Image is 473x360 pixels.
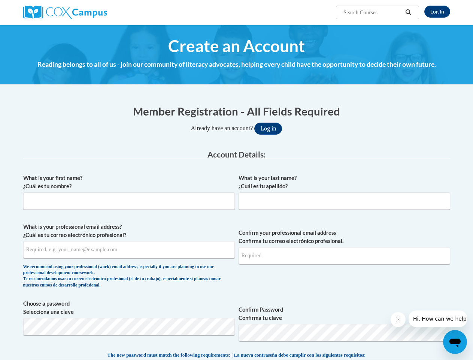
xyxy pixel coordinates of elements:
[391,312,406,327] iframe: Close message
[343,8,403,17] input: Search Courses
[207,150,266,159] span: Account Details:
[239,229,450,245] label: Confirm your professional email address Confirma tu correo electrónico profesional.
[239,247,450,264] input: Required
[23,60,450,69] h4: Reading belongs to all of us - join our community of literacy advocates, helping every child have...
[23,103,450,119] h1: Member Registration - All Fields Required
[23,6,107,19] img: Cox Campus
[4,5,61,11] span: Hi. How can we help?
[23,192,235,210] input: Metadata input
[191,125,253,131] span: Already have an account?
[23,264,235,289] div: We recommend using your professional (work) email address, especially if you are planning to use ...
[23,223,235,239] label: What is your professional email address? ¿Cuál es tu correo electrónico profesional?
[107,352,366,358] span: The new password must match the following requirements: | La nueva contraseña debe cumplir con lo...
[239,192,450,210] input: Metadata input
[403,8,414,17] button: Search
[443,330,467,354] iframe: Button to launch messaging window
[254,123,282,135] button: Log in
[23,300,235,316] label: Choose a password Selecciona una clave
[239,174,450,190] label: What is your last name? ¿Cuál es tu apellido?
[424,6,450,18] a: Log In
[23,174,235,190] label: What is your first name? ¿Cuál es tu nombre?
[239,306,450,322] label: Confirm Password Confirma tu clave
[168,36,305,56] span: Create an Account
[23,241,235,258] input: Metadata input
[409,310,467,327] iframe: Message from company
